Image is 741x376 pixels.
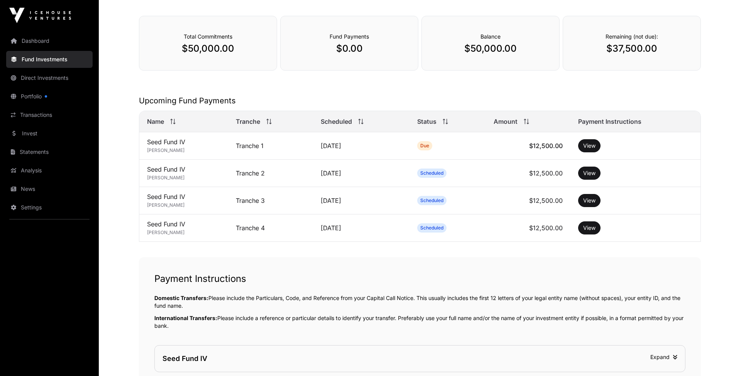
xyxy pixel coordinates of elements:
button: View [578,167,601,180]
p: Please include a reference or particular details to identify your transfer. Preferably use your f... [154,314,685,330]
span: $12,500.00 [529,169,563,177]
span: Scheduled [420,170,443,176]
span: [PERSON_NAME] [147,147,184,153]
p: $50,000.00 [155,42,261,55]
a: News [6,180,93,197]
span: Balance [480,33,501,40]
span: Scheduled [420,225,443,231]
span: Due [420,143,429,149]
img: Icehouse Ventures Logo [9,8,71,23]
h2: Upcoming Fund Payments [139,95,701,106]
a: Invest [6,125,93,142]
p: $50,000.00 [437,42,544,55]
a: Fund Investments [6,51,93,68]
p: Please include the Particulars, Code, and Reference from your Capital Call Notice. This usually i... [154,294,685,310]
button: View [578,221,601,234]
a: Transactions [6,106,93,123]
td: Tranche 1 [228,132,313,160]
a: Statements [6,143,93,160]
a: Portfolio [6,88,93,105]
span: Total Commitments [184,33,232,40]
span: Amount [494,117,518,126]
td: [DATE] [313,160,409,187]
button: View [578,139,601,152]
span: Expand [650,354,677,360]
td: [DATE] [313,214,409,242]
a: Dashboard [6,32,93,49]
span: Scheduled [321,117,352,126]
td: Seed Fund IV [139,132,228,160]
td: Seed Fund IV [139,214,228,242]
td: [DATE] [313,132,409,160]
span: Payment Instructions [578,117,641,126]
a: Direct Investments [6,69,93,86]
h1: Payment Instructions [154,273,685,285]
a: Settings [6,199,93,216]
td: [DATE] [313,187,409,214]
span: [PERSON_NAME] [147,202,184,208]
td: Tranche 2 [228,160,313,187]
span: [PERSON_NAME] [147,229,184,235]
span: $12,500.00 [529,142,563,150]
span: Remaining (not due): [606,33,658,40]
iframe: Chat Widget [702,339,741,376]
td: Tranche 4 [228,214,313,242]
span: International Transfers: [154,315,217,321]
span: Tranche [236,117,260,126]
span: $12,500.00 [529,197,563,204]
p: $0.00 [296,42,403,55]
td: Tranche 3 [228,187,313,214]
span: $12,500.00 [529,224,563,232]
span: [PERSON_NAME] [147,175,184,180]
span: Domestic Transfers: [154,295,208,301]
span: Status [417,117,436,126]
div: Seed Fund IV [162,353,207,364]
span: Fund Payments [330,33,369,40]
span: Scheduled [420,197,443,204]
a: Analysis [6,162,93,179]
td: Seed Fund IV [139,187,228,214]
span: Name [147,117,164,126]
button: View [578,194,601,207]
p: $37,500.00 [579,42,685,55]
td: Seed Fund IV [139,160,228,187]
